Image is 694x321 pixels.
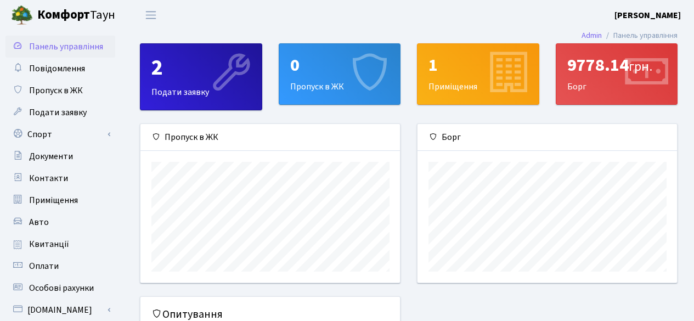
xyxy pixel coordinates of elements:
[29,282,94,294] span: Особові рахунки
[37,6,115,25] span: Таун
[556,44,678,104] div: Борг
[151,308,389,321] h5: Опитування
[565,24,694,47] nav: breadcrumb
[5,255,115,277] a: Оплати
[29,260,59,272] span: Оплати
[5,167,115,189] a: Контакти
[5,102,115,123] a: Подати заявку
[151,55,251,81] div: 2
[5,189,115,211] a: Приміщення
[279,44,400,104] div: Пропуск в ЖК
[29,216,49,228] span: Авто
[29,106,87,119] span: Подати заявку
[5,36,115,58] a: Панель управління
[5,299,115,321] a: [DOMAIN_NAME]
[614,9,681,21] b: [PERSON_NAME]
[29,238,69,250] span: Квитанції
[290,55,390,76] div: 0
[29,85,83,97] span: Пропуск в ЖК
[29,172,68,184] span: Контакти
[140,44,262,110] div: Подати заявку
[5,145,115,167] a: Документи
[140,43,262,110] a: 2Подати заявку
[5,277,115,299] a: Особові рахунки
[602,30,678,42] li: Панель управління
[5,80,115,102] a: Пропуск в ЖК
[29,41,103,53] span: Панель управління
[5,123,115,145] a: Спорт
[5,211,115,233] a: Авто
[11,4,33,26] img: logo.png
[137,6,165,24] button: Переключити навігацію
[5,58,115,80] a: Повідомлення
[428,55,528,76] div: 1
[29,194,78,206] span: Приміщення
[582,30,602,41] a: Admin
[5,233,115,255] a: Квитанції
[37,6,90,24] b: Комфорт
[417,44,539,104] div: Приміщення
[29,63,85,75] span: Повідомлення
[417,43,539,105] a: 1Приміщення
[29,150,73,162] span: Документи
[417,124,677,151] div: Борг
[567,55,667,76] div: 9778.14
[279,43,401,105] a: 0Пропуск в ЖК
[140,124,400,151] div: Пропуск в ЖК
[614,9,681,22] a: [PERSON_NAME]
